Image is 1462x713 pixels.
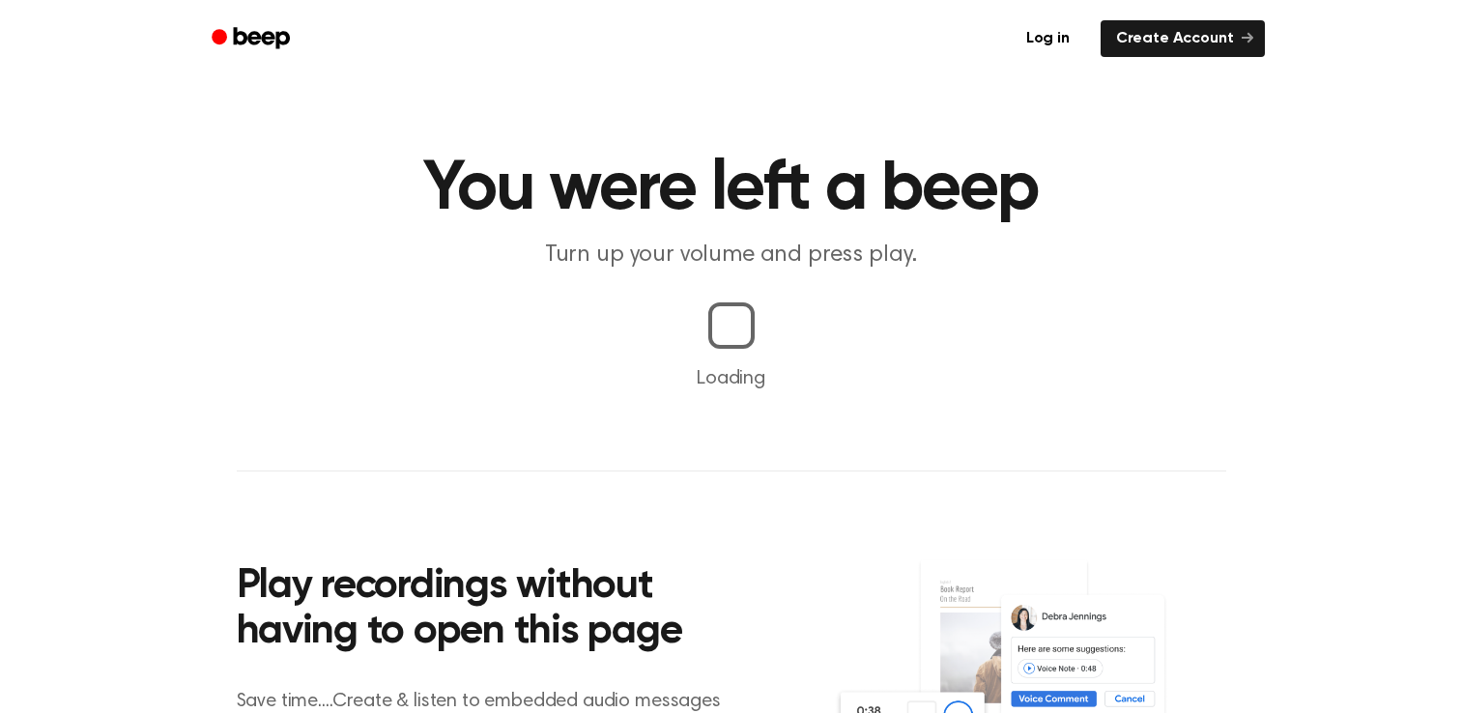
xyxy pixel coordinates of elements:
[360,240,1103,271] p: Turn up your volume and press play.
[1007,16,1089,61] a: Log in
[237,564,758,656] h2: Play recordings without having to open this page
[1101,20,1265,57] a: Create Account
[237,155,1226,224] h1: You were left a beep
[198,20,307,58] a: Beep
[23,364,1439,393] p: Loading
